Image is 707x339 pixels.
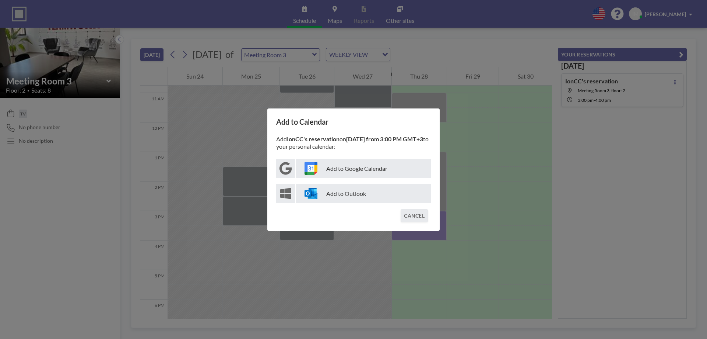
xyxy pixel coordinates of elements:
[276,135,431,150] p: Add on to your personal calendar:
[276,117,431,127] h3: Add to Calendar
[276,184,431,203] button: Add to Outlook
[305,187,317,200] img: windows-outlook-icon.svg
[346,135,423,142] strong: [DATE] from 3:00 PM GMT+3
[287,135,340,142] strong: IonCC's reservation
[276,159,431,178] button: Add to Google Calendar
[296,159,431,178] p: Add to Google Calendar
[305,162,317,175] img: google-calendar-icon.svg
[401,209,428,222] button: CANCEL
[296,184,431,203] p: Add to Outlook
